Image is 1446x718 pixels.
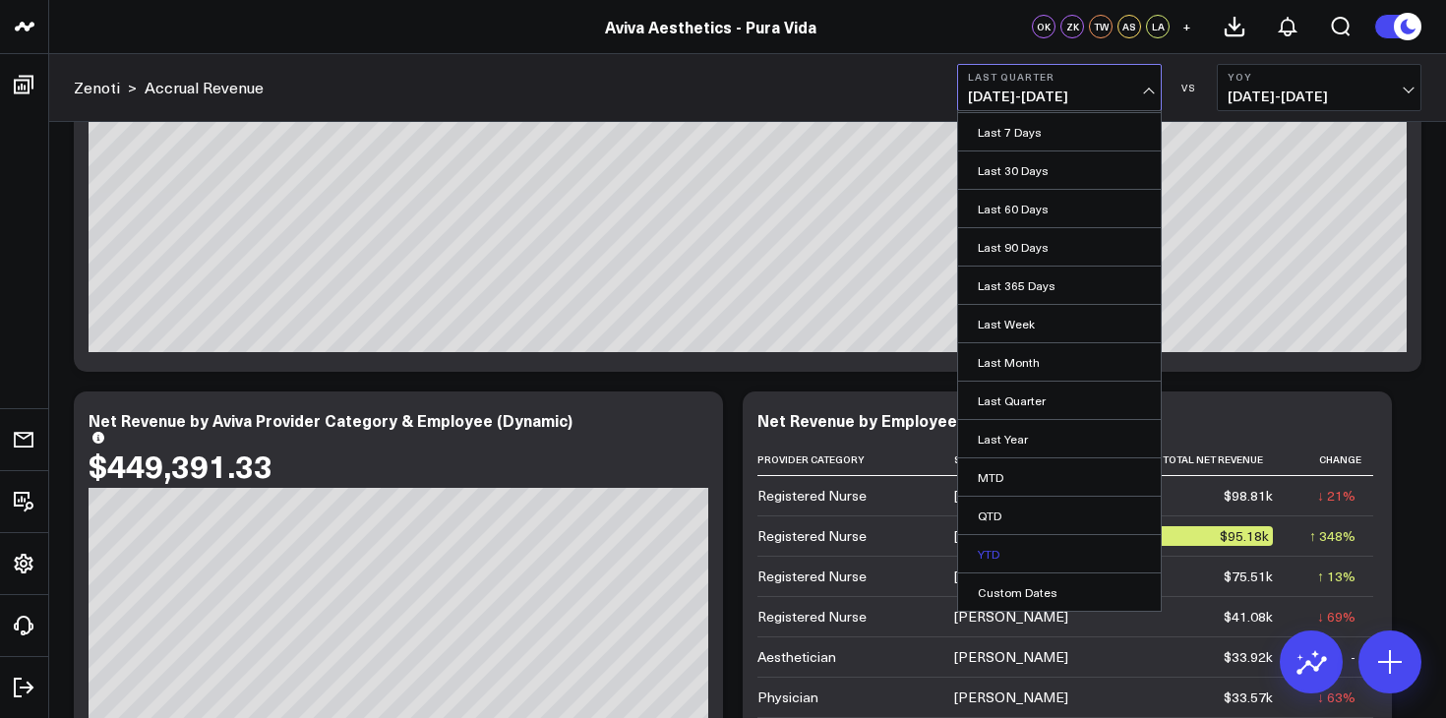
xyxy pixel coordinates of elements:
th: Total Net Revenue [1125,444,1291,476]
div: $41.08k [1224,607,1273,627]
a: Aviva Aesthetics - Pura Vida [605,16,816,37]
div: $449,391.33 [89,448,272,483]
div: Registered Nurse [757,607,867,627]
div: TW [1089,15,1113,38]
div: ↑ 348% [1309,526,1356,546]
a: Last 90 Days [958,228,1161,266]
div: > [74,77,137,98]
b: Last Quarter [968,71,1151,83]
div: [PERSON_NAME] [954,486,1068,506]
a: YTD [958,535,1161,572]
a: Last 7 Days [958,113,1161,150]
div: $95.18k [1125,526,1273,546]
a: Last Month [958,343,1161,381]
div: $75.51k [1224,567,1273,586]
a: Custom Dates [958,573,1161,611]
a: Last 60 Days [958,190,1161,227]
div: Net Revenue by Aviva Provider Category & Employee (Dynamic) [89,409,572,431]
div: AS [1117,15,1141,38]
a: Zenoti [74,77,120,98]
a: Last Year [958,420,1161,457]
div: $33.92k [1224,647,1273,667]
a: Accrual Revenue [145,77,264,98]
div: [PERSON_NAME] [954,607,1068,627]
a: Last Week [958,305,1161,342]
div: [PERSON_NAME] [954,647,1068,667]
div: ↑ 13% [1317,567,1356,586]
div: Aesthetician [757,647,836,667]
button: YoY[DATE]-[DATE] [1217,64,1421,111]
div: OK [1032,15,1055,38]
th: Change [1291,444,1373,476]
div: $98.81k [1224,486,1273,506]
div: Registered Nurse [757,526,867,546]
b: YoY [1228,71,1411,83]
div: [PERSON_NAME] [954,688,1068,707]
div: LA [1146,15,1170,38]
th: Provider Category [757,444,954,476]
div: Net Revenue by Employee (Dynamic) [757,409,1037,431]
a: Last Quarter [958,382,1161,419]
button: + [1175,15,1198,38]
div: VS [1172,82,1207,93]
span: + [1182,20,1191,33]
div: $33.57k [1224,688,1273,707]
span: [DATE] - [DATE] [1228,89,1411,104]
div: ZK [1060,15,1084,38]
div: ↓ 21% [1317,486,1356,506]
div: ↓ 63% [1317,688,1356,707]
a: Last 365 Days [958,267,1161,304]
div: [PERSON_NAME] [954,567,1068,586]
div: Physician [757,688,818,707]
div: ↓ 69% [1317,607,1356,627]
a: QTD [958,497,1161,534]
a: Last 30 Days [958,151,1161,189]
div: [PERSON_NAME] [954,526,1068,546]
th: Sold By [954,444,1125,476]
span: [DATE] - [DATE] [968,89,1151,104]
button: Last Quarter[DATE]-[DATE] [957,64,1162,111]
div: Registered Nurse [757,486,867,506]
a: MTD [958,458,1161,496]
div: Registered Nurse [757,567,867,586]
